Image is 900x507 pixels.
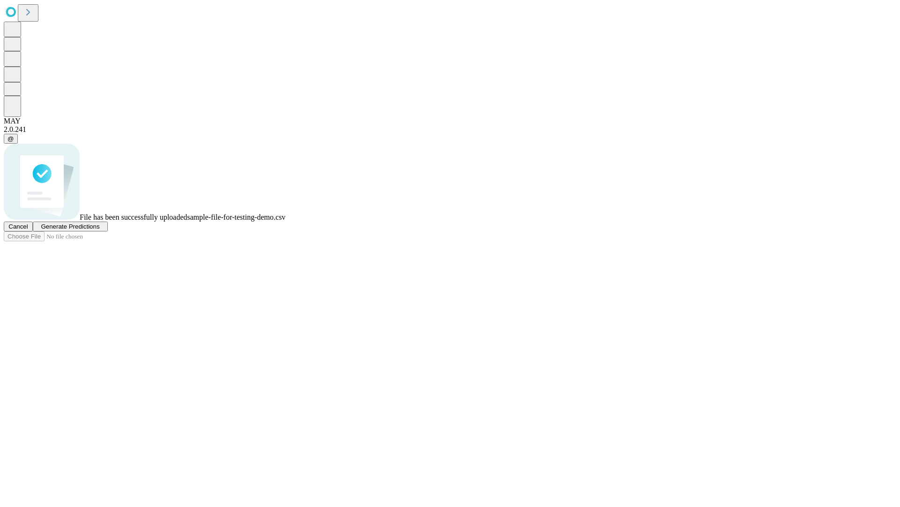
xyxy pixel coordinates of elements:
button: @ [4,134,18,144]
span: sample-file-for-testing-demo.csv [187,213,285,221]
span: Generate Predictions [41,223,99,230]
span: @ [7,135,14,142]
div: MAY [4,117,896,125]
button: Generate Predictions [33,222,108,231]
span: File has been successfully uploaded [80,213,187,221]
span: Cancel [8,223,28,230]
button: Cancel [4,222,33,231]
div: 2.0.241 [4,125,896,134]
